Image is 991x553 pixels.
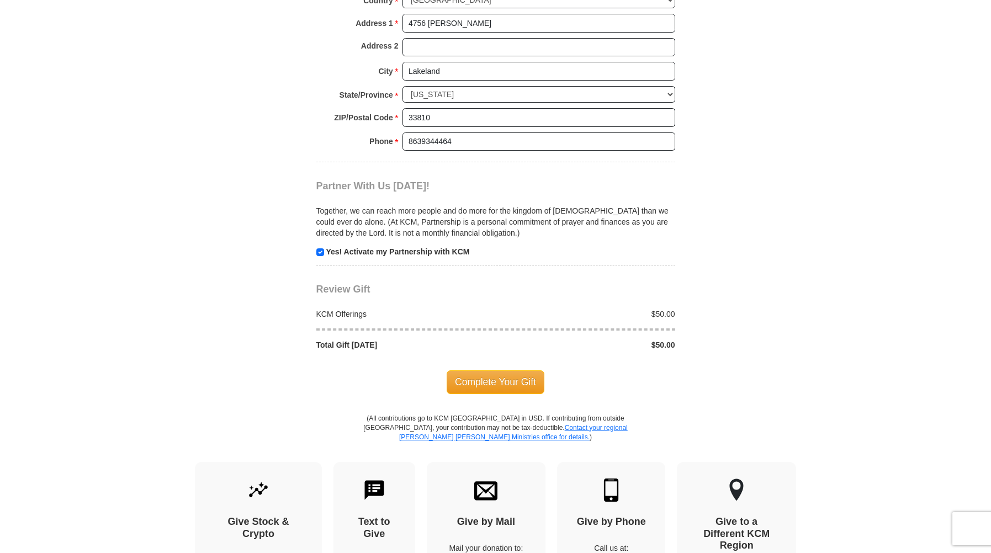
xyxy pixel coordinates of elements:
[696,516,777,552] h4: Give to a Different KCM Region
[363,414,628,462] p: (All contributions go to KCM [GEOGRAPHIC_DATA] in USD. If contributing from outside [GEOGRAPHIC_D...
[363,478,386,502] img: text-to-give.svg
[600,478,623,502] img: mobile.svg
[356,15,393,31] strong: Address 1
[326,247,469,256] strong: Yes! Activate my Partnership with KCM
[446,516,527,528] h4: Give by Mail
[399,424,628,441] a: Contact your regional [PERSON_NAME] [PERSON_NAME] Ministries office for details.
[247,478,270,502] img: give-by-stock.svg
[316,180,430,192] span: Partner With Us [DATE]!
[334,110,393,125] strong: ZIP/Postal Code
[316,284,370,295] span: Review Gift
[369,134,393,149] strong: Phone
[310,309,496,320] div: KCM Offerings
[447,370,544,394] span: Complete Your Gift
[361,38,399,54] strong: Address 2
[729,478,744,502] img: other-region
[496,309,681,320] div: $50.00
[496,339,681,350] div: $50.00
[353,516,396,540] h4: Text to Give
[316,205,675,238] p: Together, we can reach more people and do more for the kingdom of [DEMOGRAPHIC_DATA] than we coul...
[310,339,496,350] div: Total Gift [DATE]
[378,63,393,79] strong: City
[214,516,303,540] h4: Give Stock & Crypto
[340,87,393,103] strong: State/Province
[576,516,646,528] h4: Give by Phone
[474,478,497,502] img: envelope.svg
